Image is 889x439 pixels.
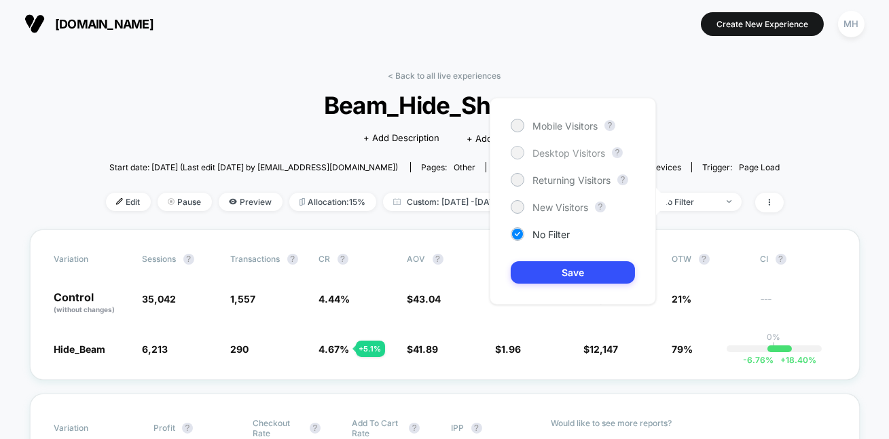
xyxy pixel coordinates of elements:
span: OTW [672,254,747,265]
span: other [454,162,475,172]
span: Desktop Visitors [532,147,605,159]
span: 4.44 % [319,293,350,305]
button: ? [604,120,615,131]
span: + Add Images [467,133,525,144]
span: $ [584,343,619,355]
span: Preview [219,193,283,211]
span: 1,557 [231,293,256,305]
span: + Add Description [363,132,439,145]
img: end [168,198,175,205]
button: Save [511,261,635,284]
img: edit [116,198,123,205]
span: [DOMAIN_NAME] [55,17,153,31]
span: Profit [153,423,175,433]
button: ? [183,254,194,265]
p: Would like to see more reports? [551,418,835,428]
span: Add To Cart Rate [352,418,402,438]
span: Edit [106,193,151,211]
span: 79% [672,343,693,355]
div: + 5.1 % [356,341,385,357]
span: 1.96 [502,343,522,355]
span: Allocation: 15% [289,193,376,211]
span: 35,042 [143,293,177,305]
p: Control [54,292,129,315]
span: $ [407,343,439,355]
img: calendar [393,198,401,205]
p: | [773,342,776,352]
span: 6,213 [143,343,168,355]
button: [DOMAIN_NAME] [20,13,158,35]
span: 4.67 % [319,343,350,355]
button: ? [471,423,482,434]
button: ? [433,254,443,265]
span: Beam_Hide_Show [139,91,749,119]
button: ? [595,202,606,212]
div: MH [838,11,865,37]
span: Transactions [231,254,280,264]
span: Hide_Beam [54,343,106,355]
span: 12,147 [590,343,619,355]
button: ? [617,174,628,185]
a: < Back to all live experiences [388,71,501,81]
div: Pages: [421,162,475,172]
span: Checkout Rate [253,418,303,438]
span: No Filter [532,229,570,240]
span: Pause [158,193,212,211]
span: 43.04 [414,293,441,305]
span: 41.89 [414,343,439,355]
span: 18.40 % [774,355,816,365]
p: 0% [767,332,781,342]
span: IPP [452,423,465,433]
span: Variation [54,418,129,438]
button: ? [409,423,420,434]
img: rebalance [300,198,305,206]
span: Mobile Visitors [532,120,598,132]
span: Returning Visitors [532,174,611,186]
span: Start date: [DATE] (Last edit [DATE] by [EMAIL_ADDRESS][DOMAIN_NAME]) [109,162,398,172]
img: end [727,200,731,203]
button: ? [612,147,623,158]
span: Sessions [143,254,177,264]
button: MH [834,10,869,38]
span: -6.76 % [743,355,774,365]
div: Trigger: [702,162,780,172]
button: Create New Experience [701,12,824,36]
span: + [780,355,786,365]
button: ? [182,423,193,434]
div: No Filter [662,197,716,207]
span: 290 [231,343,249,355]
span: Page Load [739,162,780,172]
span: AOV [407,254,426,264]
span: CI [761,254,835,265]
span: Variation [54,254,129,265]
button: ? [699,254,710,265]
span: 21% [672,293,692,305]
span: (without changes) [54,305,115,313]
button: ? [338,254,348,265]
img: Visually logo [24,14,45,34]
span: CR [319,254,331,264]
span: $ [496,343,522,355]
span: --- [761,295,835,315]
button: ? [287,254,298,265]
span: Custom: [DATE] - [DATE] [383,193,528,211]
button: ? [310,423,321,434]
span: New Visitors [532,202,588,213]
button: ? [776,254,786,265]
span: $ [407,293,441,305]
